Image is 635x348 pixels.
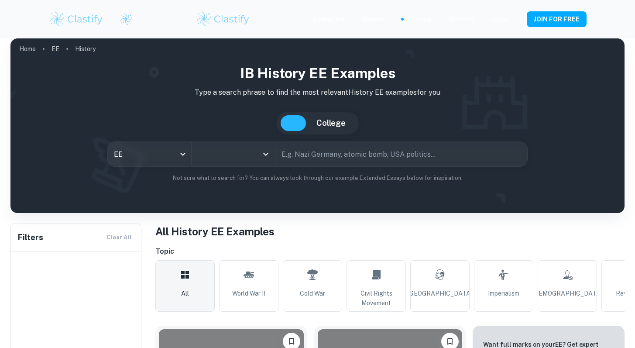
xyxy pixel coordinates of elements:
p: Review [363,14,384,24]
h6: Filters [18,231,43,244]
span: Civil Rights Movement [350,289,402,308]
img: Clastify logo [120,13,133,26]
button: College [308,115,354,131]
p: Not sure what to search for? You can always look through our example Extended Essays below for in... [17,174,618,183]
a: Home [19,43,36,55]
a: Tutoring [405,14,432,24]
input: E.g. Nazi Germany, atomic bomb, USA politics... [275,142,510,166]
button: JOIN FOR FREE [527,11,587,27]
img: Clastify logo [49,10,104,28]
img: profile cover [10,38,625,213]
p: Exemplars [313,14,345,24]
h1: All History EE Examples [155,224,625,239]
span: Imperialism [488,289,519,298]
img: Clastify logo [196,10,251,28]
p: History [75,44,96,54]
div: EE [108,142,191,166]
span: Cold War [300,289,325,298]
span: [DEMOGRAPHIC_DATA] [532,289,602,298]
span: World War II [232,289,265,298]
button: Help and Feedback [515,17,520,21]
h6: Topic [155,246,625,257]
a: EE [51,43,59,55]
button: Search [514,151,521,158]
a: Login [491,14,508,24]
p: Type a search phrase to find the most relevant History EE examples for you [17,87,618,98]
span: All [181,289,189,298]
a: Clastify logo [114,13,133,26]
button: IB [281,115,306,131]
a: Schools [450,14,474,24]
button: Open [260,148,272,160]
span: [GEOGRAPHIC_DATA] [408,289,472,298]
h1: IB History EE examples [17,63,618,84]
